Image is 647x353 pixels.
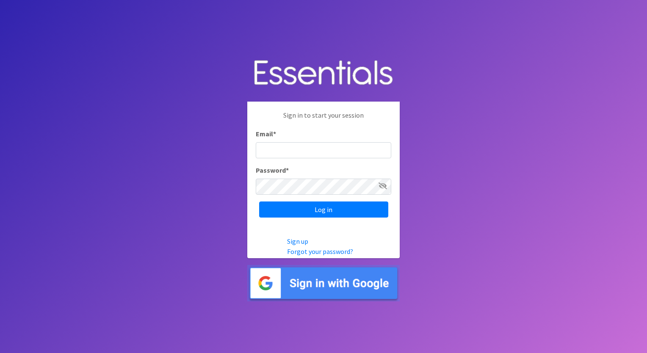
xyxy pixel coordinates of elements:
abbr: required [273,130,276,138]
img: Human Essentials [247,52,400,95]
input: Log in [259,201,388,218]
img: Sign in with Google [247,265,400,302]
label: Password [256,165,289,175]
a: Sign up [287,237,308,245]
label: Email [256,129,276,139]
a: Forgot your password? [287,247,353,256]
p: Sign in to start your session [256,110,391,129]
abbr: required [286,166,289,174]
